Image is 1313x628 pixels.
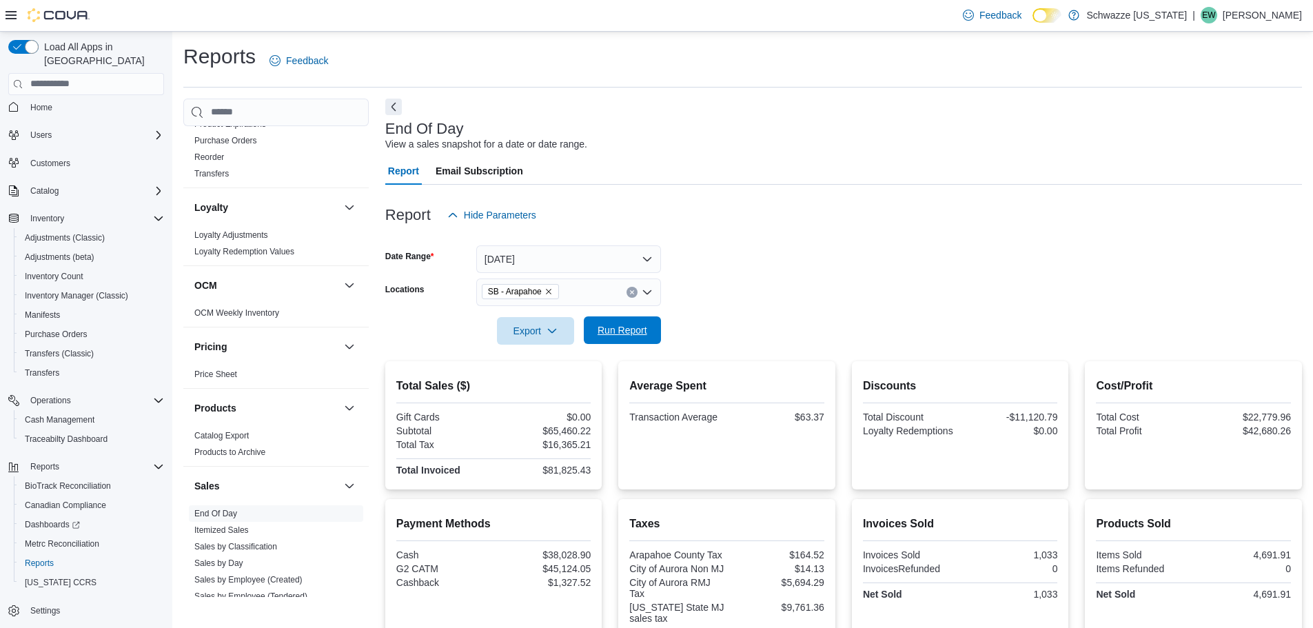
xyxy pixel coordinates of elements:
span: EW [1202,7,1215,23]
span: BioTrack Reconciliation [19,478,164,494]
span: Price Sheet [194,369,237,380]
span: Metrc Reconciliation [25,538,99,549]
button: Cash Management [14,410,170,429]
h3: Report [385,207,431,223]
a: Canadian Compliance [19,497,112,514]
a: Purchase Orders [194,136,257,145]
span: Inventory [30,213,64,224]
a: Sales by Employee (Created) [194,575,303,585]
div: $9,761.36 [730,602,824,613]
h3: Loyalty [194,201,228,214]
div: $45,124.05 [496,563,591,574]
span: Reports [25,458,164,475]
div: Cash [396,549,491,560]
h3: Products [194,401,236,415]
button: [US_STATE] CCRS [14,573,170,592]
span: OCM Weekly Inventory [194,307,279,318]
h2: Products Sold [1096,516,1291,532]
span: Dashboards [25,519,80,530]
div: $1,327.52 [496,577,591,588]
span: Transfers (Classic) [19,345,164,362]
div: City of Aurora RMJ Tax [629,577,724,599]
span: Canadian Compliance [25,500,106,511]
a: Feedback [264,47,334,74]
div: $164.52 [730,549,824,560]
button: Reports [25,458,65,475]
button: Settings [3,600,170,620]
button: Traceabilty Dashboard [14,429,170,449]
div: $65,460.22 [496,425,591,436]
button: Transfers (Classic) [14,344,170,363]
a: Loyalty Adjustments [194,230,268,240]
button: Operations [3,391,170,410]
span: Reports [25,558,54,569]
div: Total Discount [863,412,957,423]
span: Home [30,102,52,113]
a: Dashboards [14,515,170,534]
span: Sales by Employee (Created) [194,574,303,585]
div: $38,028.90 [496,549,591,560]
a: Customers [25,155,76,172]
span: Metrc Reconciliation [19,536,164,552]
span: Catalog [30,185,59,196]
a: Dashboards [19,516,85,533]
span: Catalog Export [194,430,249,441]
div: City of Aurora Non MJ [629,563,724,574]
span: Feedback [286,54,328,68]
div: $14.13 [730,563,824,574]
p: Schwazze [US_STATE] [1086,7,1187,23]
p: | [1192,7,1195,23]
span: Inventory Count [19,268,164,285]
div: $22,779.96 [1197,412,1291,423]
a: Products to Archive [194,447,265,457]
button: Metrc Reconciliation [14,534,170,554]
div: G2 CATM [396,563,491,574]
span: Customers [25,154,164,172]
div: 0 [1197,563,1291,574]
a: Sales by Day [194,558,243,568]
a: Adjustments (Classic) [19,230,110,246]
span: BioTrack Reconciliation [25,480,111,492]
div: View a sales snapshot for a date or date range. [385,137,587,152]
span: Email Subscription [436,157,523,185]
a: Transfers (Classic) [19,345,99,362]
span: Transfers (Classic) [25,348,94,359]
span: Purchase Orders [194,135,257,146]
div: 4,691.91 [1197,589,1291,600]
h2: Payment Methods [396,516,591,532]
a: Inventory Manager (Classic) [19,287,134,304]
a: Price Sheet [194,369,237,379]
div: $42,680.26 [1197,425,1291,436]
span: Inventory Count [25,271,83,282]
span: SB - Arapahoe [488,285,542,298]
div: Items Sold [1096,549,1190,560]
button: Run Report [584,316,661,344]
span: Loyalty Adjustments [194,230,268,241]
button: Sales [194,479,338,493]
div: 1,033 [963,549,1057,560]
h2: Total Sales ($) [396,378,591,394]
div: OCM [183,305,369,327]
button: Sales [341,478,358,494]
span: Users [25,127,164,143]
button: Clear input [627,287,638,298]
strong: Total Invoiced [396,465,460,476]
div: $5,694.29 [730,577,824,588]
a: Reorder [194,152,224,162]
a: Sales by Classification [194,542,277,551]
button: Export [497,317,574,345]
h2: Cost/Profit [1096,378,1291,394]
strong: Net Sold [1096,589,1135,600]
h2: Discounts [863,378,1058,394]
a: End Of Day [194,509,237,518]
a: Settings [25,602,65,619]
span: Traceabilty Dashboard [19,431,164,447]
a: Transfers [19,365,65,381]
a: Loyalty Redemption Values [194,247,294,256]
button: Open list of options [642,287,653,298]
div: Products [183,427,369,466]
button: Adjustments (beta) [14,247,170,267]
button: Users [25,127,57,143]
span: Purchase Orders [25,329,88,340]
button: Inventory Manager (Classic) [14,286,170,305]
